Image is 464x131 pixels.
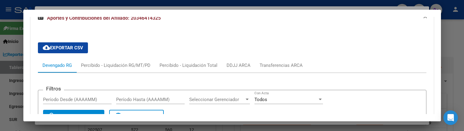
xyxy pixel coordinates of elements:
span: Borrar Filtros [115,113,158,119]
h3: Filtros [43,85,64,92]
button: Exportar CSV [38,42,88,53]
div: Percibido - Liquidación RG/MT/PD [81,62,150,69]
div: DDJJ ARCA [227,62,250,69]
span: Exportar CSV [43,45,83,51]
span: Seleccionar Gerenciador [189,97,244,102]
button: Borrar Filtros [109,110,164,122]
span: Todos [254,97,267,102]
mat-expansion-panel-header: Aportes y Contribuciones del Afiliado: 20346414325 [31,8,434,28]
mat-icon: search [49,112,56,119]
span: Aportes y Contribuciones del Afiliado: 20346414325 [47,15,161,21]
div: Open Intercom Messenger [443,110,458,125]
mat-icon: delete [115,112,122,119]
mat-icon: cloud_download [43,44,50,51]
button: Buscar Registros [43,110,104,122]
div: Transferencias ARCA [260,62,303,69]
div: Percibido - Liquidación Total [160,62,217,69]
div: Devengado RG [42,62,72,69]
span: Buscar Registros [49,113,99,119]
